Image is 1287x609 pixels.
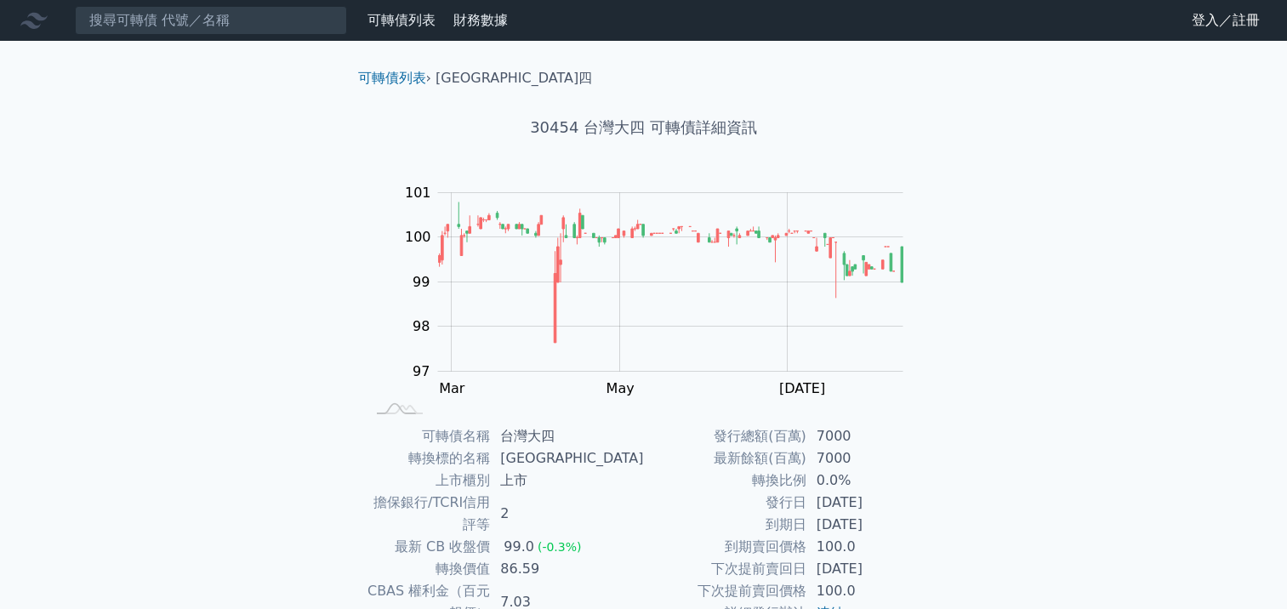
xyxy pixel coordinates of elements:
[490,470,643,492] td: 上市
[606,380,635,396] tspan: May
[413,274,430,290] tspan: 99
[439,380,465,396] tspan: Mar
[365,492,491,536] td: 擔保銀行/TCRI信用評等
[806,470,923,492] td: 0.0%
[490,492,643,536] td: 2
[644,514,806,536] td: 到期日
[413,318,430,334] tspan: 98
[644,580,806,602] td: 下次提前賣回價格
[405,229,431,245] tspan: 100
[436,68,592,88] li: [GEOGRAPHIC_DATA]四
[413,363,430,379] tspan: 97
[806,580,923,602] td: 100.0
[75,6,347,35] input: 搜尋可轉債 代號／名稱
[806,447,923,470] td: 7000
[1178,7,1273,34] a: 登入／註冊
[365,558,491,580] td: 轉換價值
[806,492,923,514] td: [DATE]
[365,536,491,558] td: 最新 CB 收盤價
[644,425,806,447] td: 發行總額(百萬)
[806,558,923,580] td: [DATE]
[644,536,806,558] td: 到期賣回價格
[644,558,806,580] td: 下次提前賣回日
[500,536,538,558] div: 99.0
[644,447,806,470] td: 最新餘額(百萬)
[345,116,943,139] h1: 30454 台灣大四 可轉債詳細資訊
[438,202,903,343] g: Series
[490,425,643,447] td: 台灣大四
[806,425,923,447] td: 7000
[453,12,508,28] a: 財務數據
[358,68,431,88] li: ›
[538,540,582,554] span: (-0.3%)
[358,70,426,86] a: 可轉債列表
[806,514,923,536] td: [DATE]
[367,12,436,28] a: 可轉債列表
[405,185,431,201] tspan: 101
[644,492,806,514] td: 發行日
[365,447,491,470] td: 轉換標的名稱
[779,380,825,396] tspan: [DATE]
[365,470,491,492] td: 上市櫃別
[365,425,491,447] td: 可轉債名稱
[490,558,643,580] td: 86.59
[806,536,923,558] td: 100.0
[644,470,806,492] td: 轉換比例
[490,447,643,470] td: [GEOGRAPHIC_DATA]
[384,185,928,396] g: Chart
